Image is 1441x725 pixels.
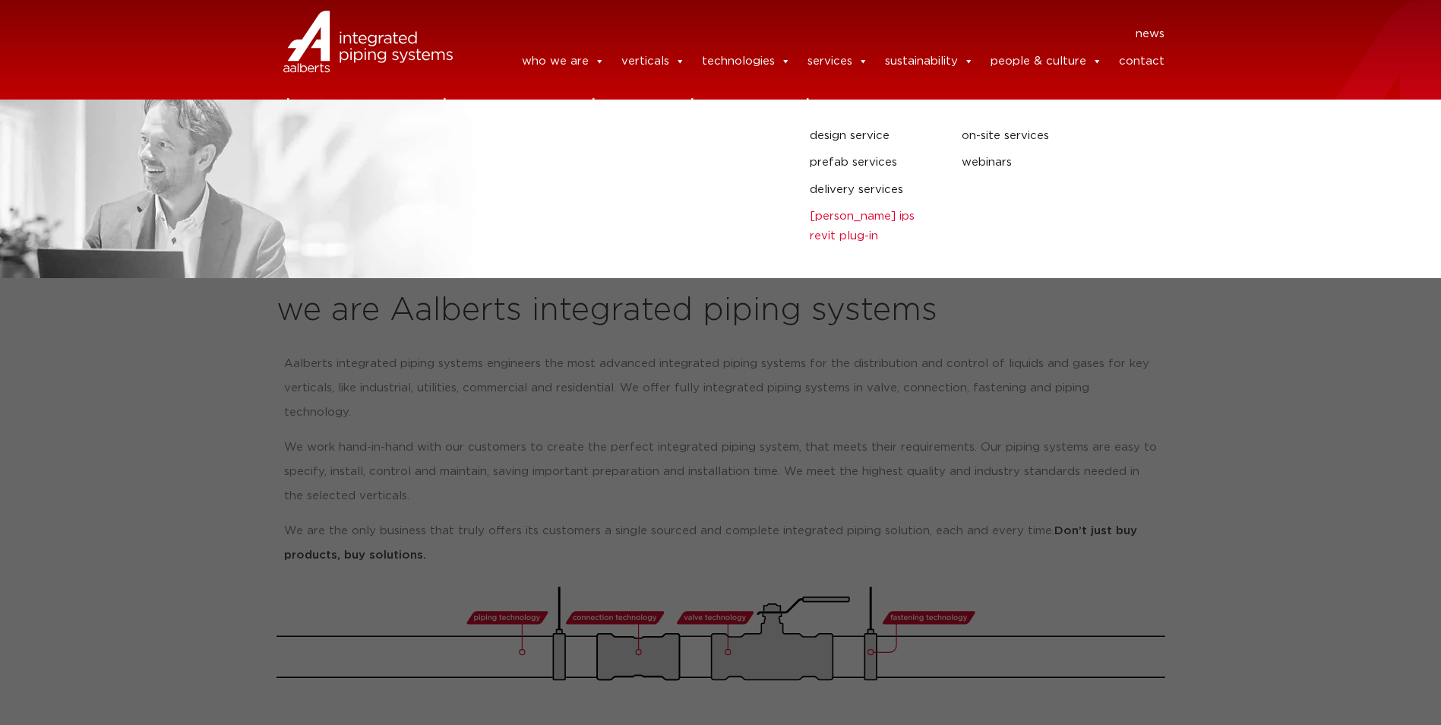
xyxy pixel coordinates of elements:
a: sustainability [885,46,974,77]
a: people & culture [991,46,1102,77]
a: services [807,46,868,77]
a: technologies [702,46,791,77]
a: design service [810,126,939,146]
a: on-site services [962,126,1091,146]
a: webinars [962,153,1091,173]
a: news [1136,22,1164,46]
a: delivery services [810,180,939,200]
a: [PERSON_NAME] IPS Revit plug-in [810,207,939,245]
a: verticals [621,46,685,77]
a: prefab services [810,153,939,173]
p: We work hand-in-hand with our customers to create the perfect integrated piping system, that meet... [284,435,1158,508]
p: Aalberts integrated piping systems engineers the most advanced integrated piping systems for the ... [284,352,1158,425]
p: We are the only business that truly offers its customers a single sourced and complete integrated... [284,519,1158,568]
a: who we are [522,46,605,77]
a: contact [1119,46,1164,77]
h2: we are Aalberts integrated piping systems [277,293,1165,329]
nav: Menu [476,22,1165,46]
